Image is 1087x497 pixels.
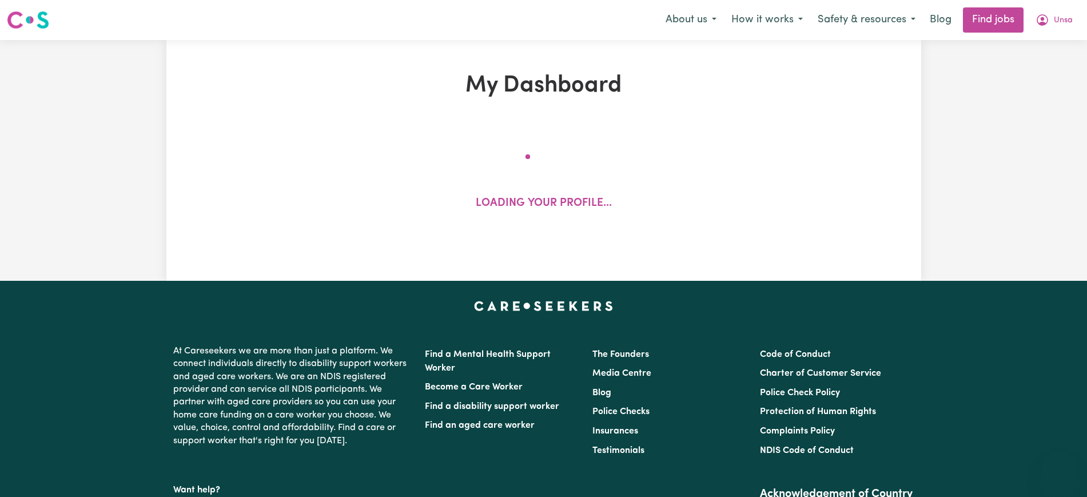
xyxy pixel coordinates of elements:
[923,7,958,33] a: Blog
[592,427,638,436] a: Insurances
[425,421,535,430] a: Find an aged care worker
[592,388,611,397] a: Blog
[7,10,49,30] img: Careseekers logo
[592,446,644,455] a: Testimonials
[425,402,559,411] a: Find a disability support worker
[592,407,650,416] a: Police Checks
[760,446,854,455] a: NDIS Code of Conduct
[1041,451,1078,488] iframe: Button to launch messaging window
[474,301,613,311] a: Careseekers home page
[476,196,612,212] p: Loading your profile...
[760,407,876,416] a: Protection of Human Rights
[425,350,551,373] a: Find a Mental Health Support Worker
[425,383,523,392] a: Become a Care Worker
[1028,8,1080,32] button: My Account
[760,388,840,397] a: Police Check Policy
[592,369,651,378] a: Media Centre
[760,350,831,359] a: Code of Conduct
[760,369,881,378] a: Charter of Customer Service
[963,7,1024,33] a: Find jobs
[592,350,649,359] a: The Founders
[1054,14,1073,27] span: Unsa
[658,8,724,32] button: About us
[173,340,411,452] p: At Careseekers we are more than just a platform. We connect individuals directly to disability su...
[173,479,411,496] p: Want help?
[299,72,789,100] h1: My Dashboard
[810,8,923,32] button: Safety & resources
[724,8,810,32] button: How it works
[760,427,835,436] a: Complaints Policy
[7,7,49,33] a: Careseekers logo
